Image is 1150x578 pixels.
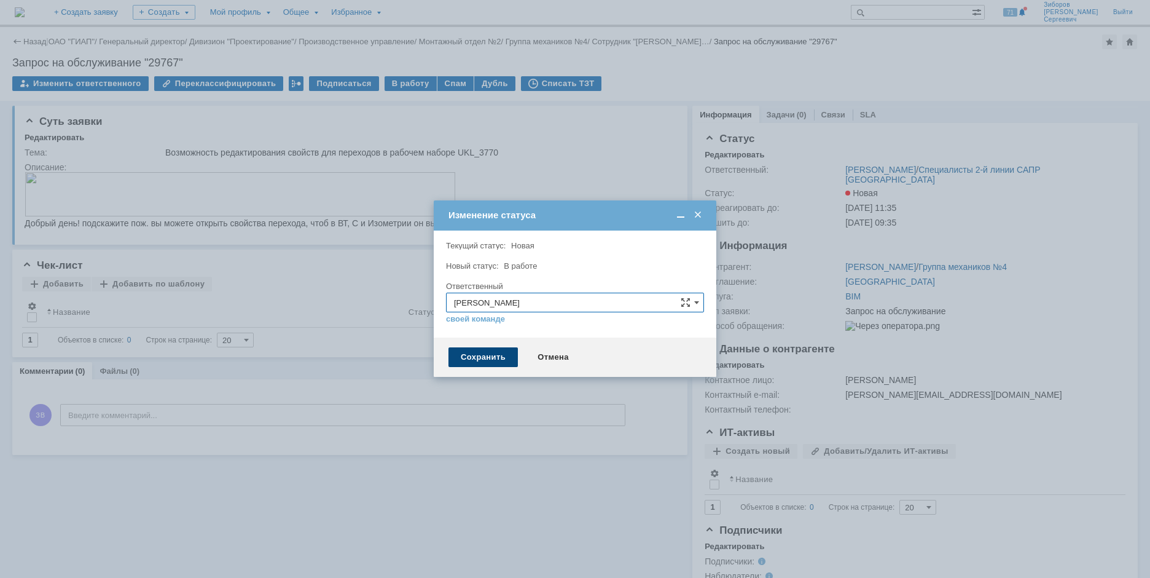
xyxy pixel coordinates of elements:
label: Текущий статус: [446,241,506,250]
span: Сложная форма [681,298,690,307]
div: Ответственный [446,282,702,290]
label: Новый статус: [446,261,499,271]
span: Закрыть [692,210,704,221]
a: своей команде [446,314,505,324]
span: В работе [504,261,537,271]
span: Свернуть (Ctrl + M) [675,210,687,221]
div: Изменение статуса [448,210,704,221]
span: Новая [511,241,534,250]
